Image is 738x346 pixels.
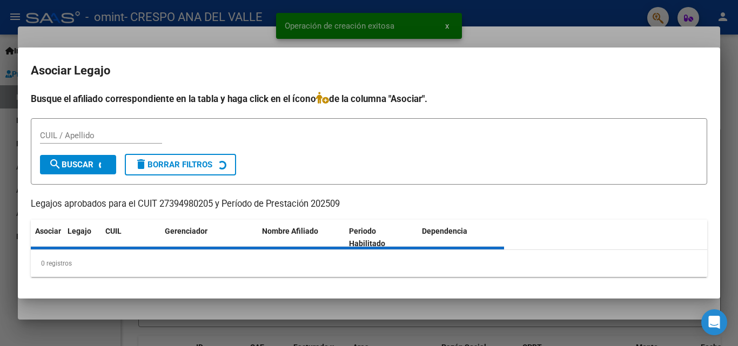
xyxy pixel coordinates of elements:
[418,220,505,255] datatable-header-cell: Dependencia
[31,198,707,211] p: Legajos aprobados para el CUIT 27394980205 y Período de Prestación 202509
[135,160,212,169] span: Borrar Filtros
[262,227,318,235] span: Nombre Afiliado
[422,227,467,235] span: Dependencia
[258,220,345,255] datatable-header-cell: Nombre Afiliado
[49,158,62,171] mat-icon: search
[31,220,63,255] datatable-header-cell: Asociar
[31,92,707,106] h4: Busque el afiliado correspondiente en la tabla y haga click en el ícono de la columna "Asociar".
[165,227,207,235] span: Gerenciador
[63,220,101,255] datatable-header-cell: Legajo
[105,227,122,235] span: CUIL
[68,227,91,235] span: Legajo
[40,155,116,174] button: Buscar
[701,309,727,335] div: Open Intercom Messenger
[135,158,147,171] mat-icon: delete
[125,154,236,175] button: Borrar Filtros
[31,60,707,81] h2: Asociar Legajo
[35,227,61,235] span: Asociar
[31,250,707,277] div: 0 registros
[349,227,385,248] span: Periodo Habilitado
[49,160,93,169] span: Buscar
[160,220,258,255] datatable-header-cell: Gerenciador
[345,220,418,255] datatable-header-cell: Periodo Habilitado
[101,220,160,255] datatable-header-cell: CUIL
